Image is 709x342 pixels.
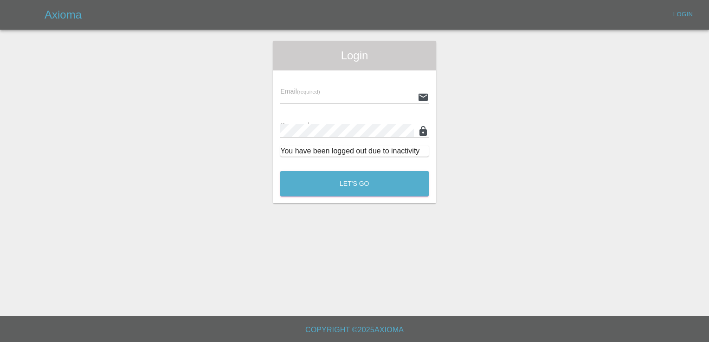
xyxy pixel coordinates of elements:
[280,121,332,129] span: Password
[280,88,320,95] span: Email
[45,7,82,22] h5: Axioma
[297,89,320,95] small: (required)
[7,323,702,336] h6: Copyright © 2025 Axioma
[309,123,333,128] small: (required)
[280,171,429,196] button: Let's Go
[668,7,698,22] a: Login
[280,146,429,157] div: You have been logged out due to inactivity
[280,48,429,63] span: Login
